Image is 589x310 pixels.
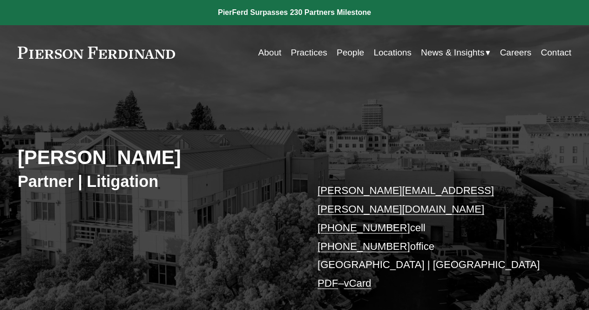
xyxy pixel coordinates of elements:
[421,45,484,61] span: News & Insights
[318,222,410,234] a: [PHONE_NUMBER]
[258,44,282,62] a: About
[500,44,532,62] a: Careers
[421,44,490,62] a: folder dropdown
[373,44,411,62] a: Locations
[18,146,295,170] h2: [PERSON_NAME]
[18,172,295,191] h3: Partner | Litigation
[318,181,548,292] p: cell office [GEOGRAPHIC_DATA] | [GEOGRAPHIC_DATA] –
[318,241,410,252] a: [PHONE_NUMBER]
[291,44,327,62] a: Practices
[541,44,572,62] a: Contact
[337,44,364,62] a: People
[344,277,371,289] a: vCard
[318,277,338,289] a: PDF
[318,185,494,215] a: [PERSON_NAME][EMAIL_ADDRESS][PERSON_NAME][DOMAIN_NAME]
